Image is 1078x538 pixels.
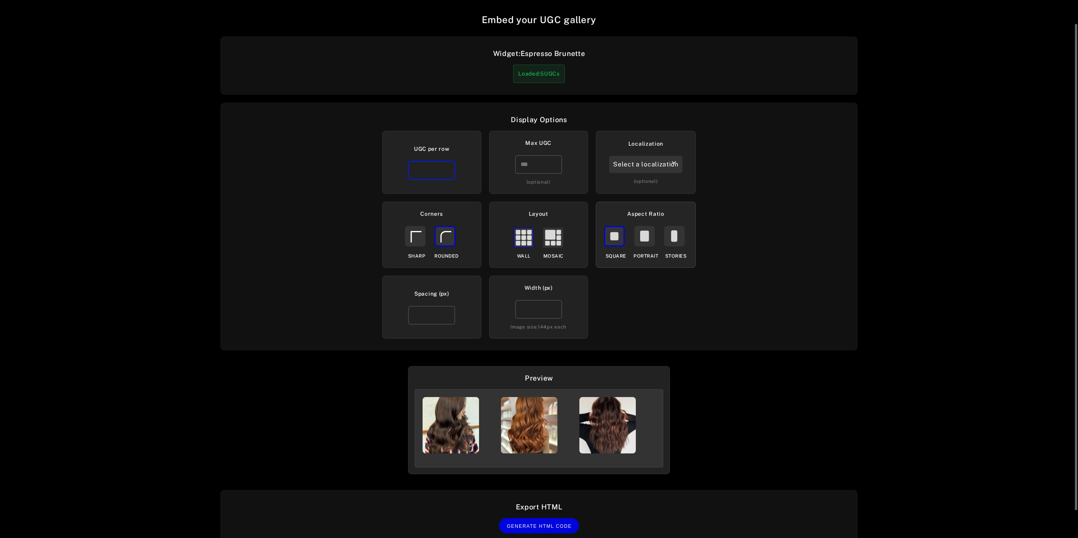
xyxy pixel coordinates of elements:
div: Preview [415,373,663,383]
span: STORIES [665,253,687,260]
div: Embed your UGC gallery [482,13,596,27]
div: Localization [628,140,663,148]
div: Widget: Espresso Brunette [493,48,585,59]
div: UGC per row [414,145,450,153]
div: Layout [529,210,548,218]
div: (optional) [634,178,658,185]
span: WALL [517,253,531,260]
div: Max UGC [525,139,552,147]
div: Select a localization [609,156,682,173]
div: Spacing (px) [414,290,449,298]
button: Generate HTML Code [499,518,579,533]
span: SQUARE [606,253,626,260]
iframe: Chat Widget [1039,500,1078,538]
div: Image size: 144 px each [510,323,566,330]
div: Corners [420,210,443,218]
span: SHARP [408,253,426,260]
img: INS_DLSnkZ5pVn-_0 [501,397,557,453]
img: INS_DKztrctpiBF_4 [579,397,636,453]
img: INS_DLT5CbRyNSL_1 [423,397,479,453]
span: PORTRAIT [633,253,658,260]
span: MOSAIC [543,253,563,260]
div: (optional) [526,179,551,186]
div: Loaded: 5 UGCs [513,65,564,83]
div: Display Options [511,114,567,125]
div: Export HTML [516,502,563,512]
div: Aspect Ratio [627,210,664,218]
span: ROUNDED [434,253,459,260]
div: Width (px) [524,284,553,292]
span: Generate HTML Code [507,524,572,529]
i: keyboard_arrow_down [670,159,678,167]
